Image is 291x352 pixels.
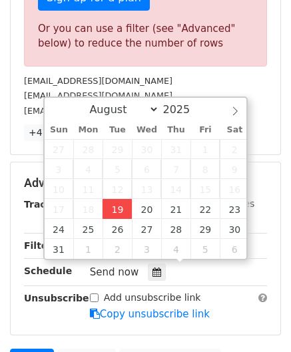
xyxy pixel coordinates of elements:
strong: Tracking [24,199,69,210]
span: July 27, 2025 [45,139,74,159]
span: August 11, 2025 [73,179,103,199]
small: [EMAIL_ADDRESS][DOMAIN_NAME] [24,90,172,100]
span: Thu [161,126,190,134]
span: July 29, 2025 [103,139,132,159]
span: August 31, 2025 [45,239,74,259]
span: August 7, 2025 [161,159,190,179]
span: August 9, 2025 [220,159,249,179]
span: Sat [220,126,249,134]
span: August 13, 2025 [132,179,161,199]
span: July 31, 2025 [161,139,190,159]
iframe: Chat Widget [224,288,291,352]
strong: Filters [24,240,58,251]
h5: Advanced [24,176,267,190]
span: August 6, 2025 [132,159,161,179]
span: August 29, 2025 [190,219,220,239]
span: August 23, 2025 [220,199,249,219]
span: Mon [73,126,103,134]
span: August 28, 2025 [161,219,190,239]
span: August 12, 2025 [103,179,132,199]
span: Sun [45,126,74,134]
span: August 3, 2025 [45,159,74,179]
span: Wed [132,126,161,134]
span: July 30, 2025 [132,139,161,159]
span: August 15, 2025 [190,179,220,199]
span: August 2, 2025 [220,139,249,159]
span: Fri [190,126,220,134]
span: August 14, 2025 [161,179,190,199]
span: August 30, 2025 [220,219,249,239]
span: August 16, 2025 [220,179,249,199]
small: [EMAIL_ADDRESS][DOMAIN_NAME] [24,76,172,86]
span: August 17, 2025 [45,199,74,219]
span: Tue [103,126,132,134]
span: September 4, 2025 [161,239,190,259]
span: August 25, 2025 [73,219,103,239]
strong: Schedule [24,265,72,276]
strong: Unsubscribe [24,293,89,303]
span: August 21, 2025 [161,199,190,219]
span: August 27, 2025 [132,219,161,239]
a: Copy unsubscribe link [90,308,210,320]
span: August 5, 2025 [103,159,132,179]
div: Or you can use a filter (see "Advanced" below) to reduce the number of rows [38,21,253,51]
span: August 22, 2025 [190,199,220,219]
small: [EMAIL_ADDRESS][DOMAIN_NAME] [24,106,172,116]
input: Year [159,103,207,116]
span: August 8, 2025 [190,159,220,179]
span: September 6, 2025 [220,239,249,259]
span: August 19, 2025 [103,199,132,219]
span: August 26, 2025 [103,219,132,239]
span: August 24, 2025 [45,219,74,239]
span: August 18, 2025 [73,199,103,219]
span: August 4, 2025 [73,159,103,179]
span: August 1, 2025 [190,139,220,159]
span: September 3, 2025 [132,239,161,259]
span: September 5, 2025 [190,239,220,259]
span: September 2, 2025 [103,239,132,259]
span: July 28, 2025 [73,139,103,159]
span: Send now [90,266,139,278]
a: +47 more [24,124,80,141]
span: September 1, 2025 [73,239,103,259]
span: August 20, 2025 [132,199,161,219]
label: Add unsubscribe link [104,291,201,305]
span: August 10, 2025 [45,179,74,199]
